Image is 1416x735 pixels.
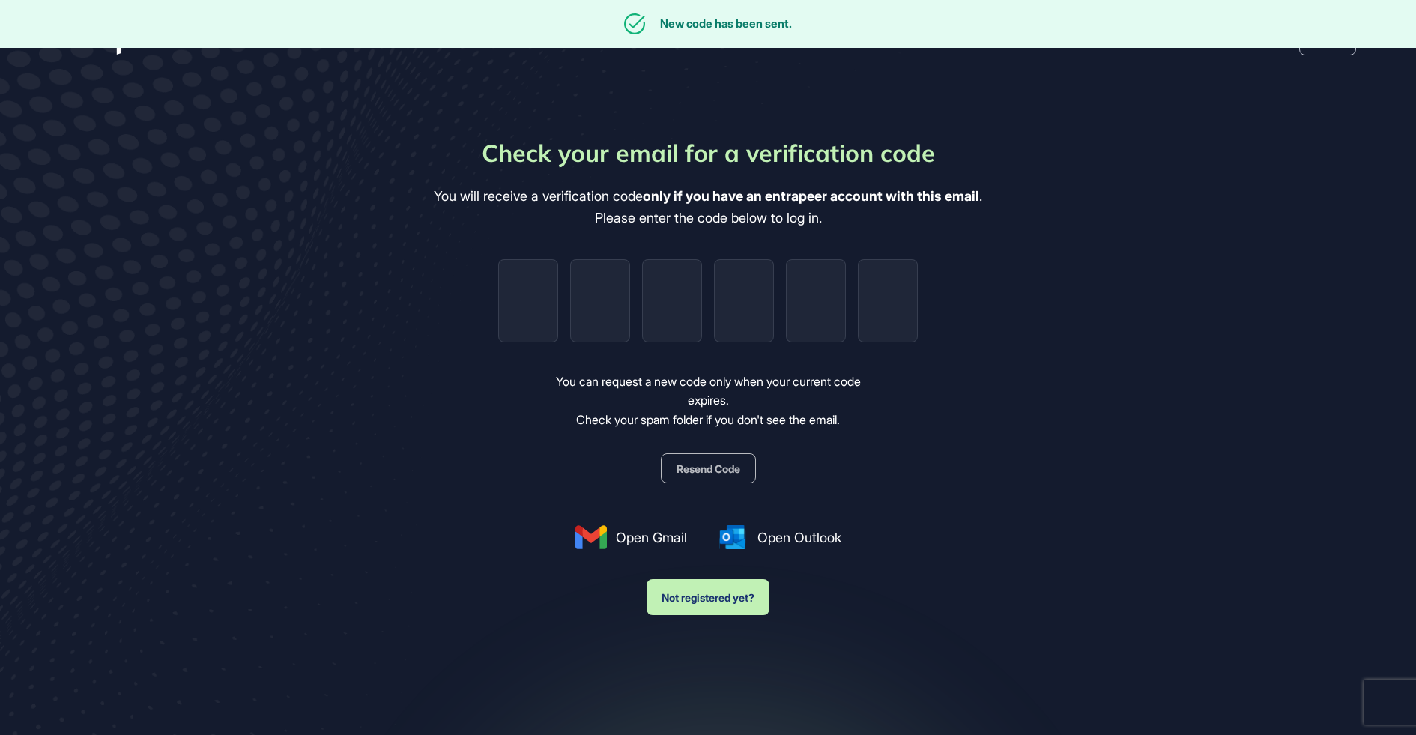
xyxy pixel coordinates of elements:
div: New code has been sent. [660,17,792,31]
div: You can request a new code only when your current code expires. Check your spam folder if you don... [535,372,882,430]
button: Resend Code [661,453,756,483]
div: You will receive a verification code . Please enter the code below to log in. [434,186,982,229]
a: Open Gmail [575,525,687,549]
a: Open Outlook [717,525,841,549]
span: Open Outlook [757,527,841,548]
a: Not registered yet? [647,564,769,615]
b: only if you have an entrapeer account with this email [643,188,979,204]
span: Open Gmail [616,527,687,548]
button: Not registered yet? [647,579,769,615]
div: Check your email for a verification code [482,135,935,171]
